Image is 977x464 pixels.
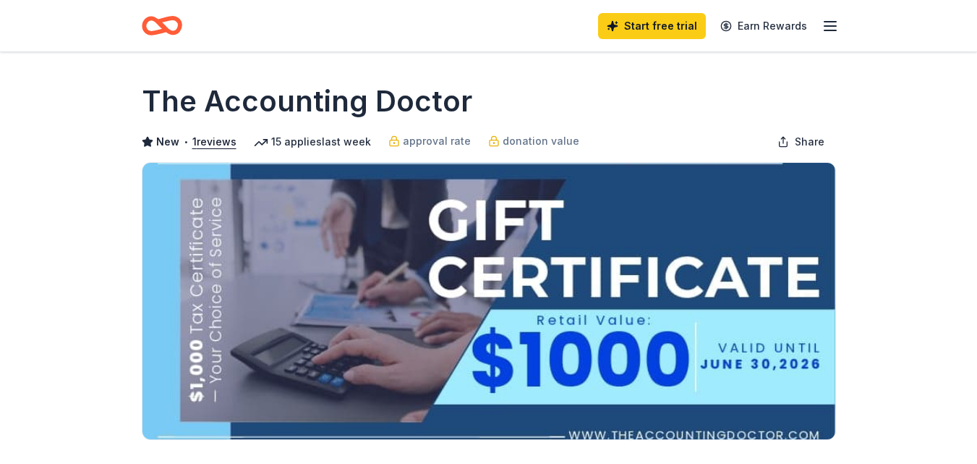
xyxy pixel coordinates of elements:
[142,81,472,122] h1: The Accounting Doctor
[712,13,816,39] a: Earn Rewards
[156,133,179,151] span: New
[388,132,471,150] a: approval rate
[488,132,579,150] a: donation value
[503,132,579,150] span: donation value
[142,9,182,43] a: Home
[766,127,836,156] button: Share
[192,133,236,151] button: 1reviews
[183,136,188,148] span: •
[403,132,471,150] span: approval rate
[254,133,371,151] div: 15 applies last week
[795,133,824,151] span: Share
[142,163,835,439] img: Image for The Accounting Doctor
[598,13,706,39] a: Start free trial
